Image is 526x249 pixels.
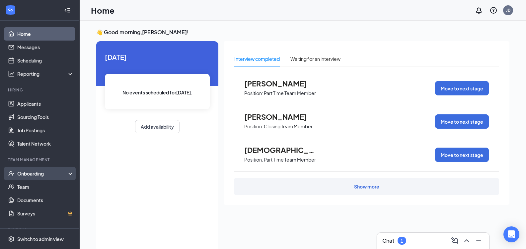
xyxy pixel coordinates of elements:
[17,137,74,150] a: Talent Network
[17,180,74,193] a: Team
[8,87,73,93] div: Hiring
[503,226,519,242] div: Open Intercom Messenger
[244,146,317,154] span: [DEMOGRAPHIC_DATA][PERSON_NAME]
[135,120,180,133] button: Add availability
[17,41,74,54] a: Messages
[17,54,74,67] a: Scheduling
[17,110,74,124] a: Sourcing Tools
[264,90,316,96] p: Part Time Team Member
[290,55,340,62] div: Waiting for an interview
[435,114,489,129] button: Move to next stage
[17,236,64,242] div: Switch to admin view
[244,157,263,163] p: Position:
[489,6,497,14] svg: QuestionInfo
[244,123,263,130] p: Position:
[105,52,210,62] span: [DATE]
[8,70,15,77] svg: Analysis
[17,27,74,41] a: Home
[17,207,74,220] a: SurveysCrown
[473,235,484,246] button: Minimize
[463,237,471,245] svg: ChevronUp
[475,6,483,14] svg: Notifications
[8,157,73,163] div: Team Management
[244,90,263,96] p: Position:
[449,235,460,246] button: ComposeMessage
[401,238,403,244] div: 1
[64,7,71,14] svg: Collapse
[7,7,14,13] svg: WorkstreamLogo
[122,89,192,96] span: No events scheduled for [DATE] .
[17,193,74,207] a: Documents
[435,81,489,95] button: Move to next stage
[17,124,74,137] a: Job Postings
[17,170,68,177] div: Onboarding
[8,170,15,177] svg: UserCheck
[91,5,114,16] h1: Home
[264,123,313,130] p: Closing Team Member
[96,29,509,36] h3: 👋 Good morning, [PERSON_NAME] !
[506,7,510,13] div: JB
[244,79,317,88] span: [PERSON_NAME]
[244,112,317,121] span: [PERSON_NAME]
[461,235,472,246] button: ChevronUp
[451,237,459,245] svg: ComposeMessage
[234,55,280,62] div: Interview completed
[17,70,74,77] div: Reporting
[435,148,489,162] button: Move to next stage
[8,236,15,242] svg: Settings
[354,183,379,190] div: Show more
[8,227,73,232] div: Payroll
[17,97,74,110] a: Applicants
[382,237,394,244] h3: Chat
[264,157,316,163] p: Part Time Team Member
[475,237,483,245] svg: Minimize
